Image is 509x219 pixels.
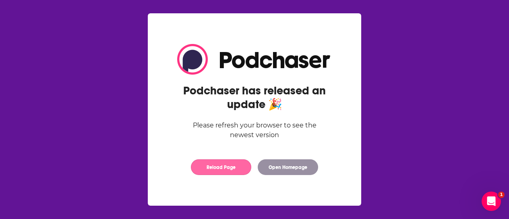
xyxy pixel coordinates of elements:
[177,44,332,75] img: Logo
[498,192,505,198] span: 1
[177,84,332,111] h2: Podchaser has released an update 🎉
[177,121,332,140] div: Please refresh your browser to see the newest version
[482,192,501,211] iframe: Intercom live chat
[258,159,318,175] button: Open Homepage
[191,159,251,175] button: Reload Page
